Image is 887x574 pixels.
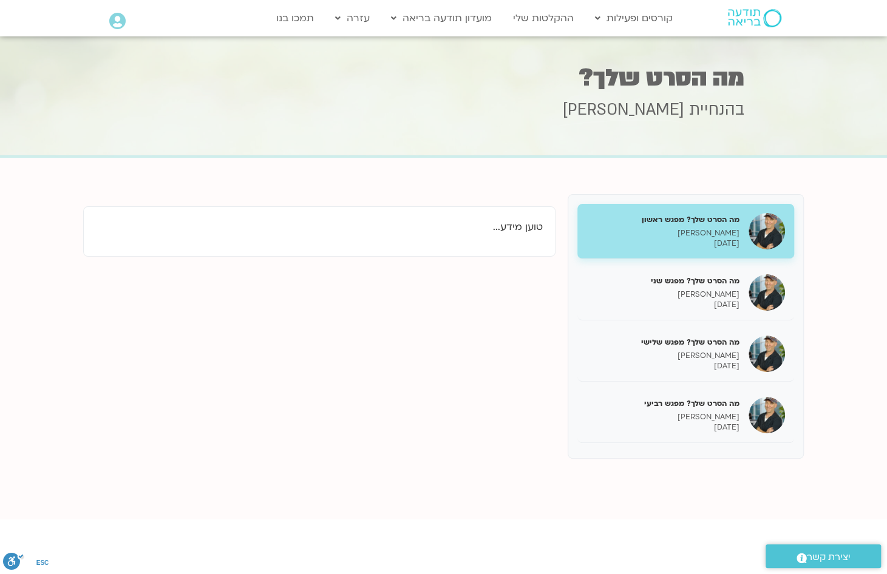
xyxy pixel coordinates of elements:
p: [PERSON_NAME] [586,228,739,238]
span: יצירת קשר [807,549,851,566]
p: [DATE] [586,361,739,371]
img: מה הסרט שלך? מפגש שלישי [749,336,785,372]
span: בהנחיית [689,99,744,121]
h5: מה הסרט שלך? מפגש שלישי [586,337,739,348]
p: [PERSON_NAME] [586,289,739,300]
a: עזרה [329,7,376,30]
p: טוען מידע... [96,219,543,235]
h5: מה הסרט שלך? מפגש ראשון [586,214,739,225]
a: תמכו בנו [270,7,320,30]
a: ההקלטות שלי [507,7,580,30]
img: מה הסרט שלך? מפגש רביעי [749,397,785,433]
h1: מה הסרט שלך? [143,66,744,90]
p: [PERSON_NAME] [586,351,739,361]
p: [DATE] [586,300,739,310]
a: יצירת קשר [766,544,881,568]
p: [DATE] [586,238,739,249]
a: מועדון תודעה בריאה [385,7,498,30]
h5: מה הסרט שלך? מפגש שני [586,275,739,286]
h5: מה הסרט שלך? מפגש רביעי [586,398,739,409]
p: [DATE] [586,422,739,433]
img: מה הסרט שלך? מפגש שני [749,274,785,311]
p: [PERSON_NAME] [586,412,739,422]
img: מה הסרט שלך? מפגש ראשון [749,213,785,249]
img: תודעה בריאה [728,9,781,27]
a: קורסים ופעילות [589,7,679,30]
